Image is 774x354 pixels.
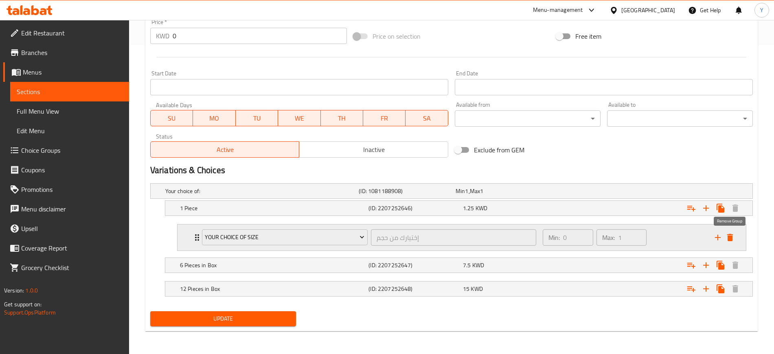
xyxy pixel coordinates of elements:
[456,187,549,195] div: ,
[463,284,469,294] span: 15
[10,121,129,141] a: Edit Menu
[406,110,448,126] button: SA
[470,186,480,196] span: Max
[728,258,743,273] button: Delete 6 Pieces in Box
[150,141,300,158] button: Active
[21,145,123,155] span: Choice Groups
[368,261,460,269] h5: (ID: 2207252647)
[684,281,699,296] button: Add choice group
[299,141,448,158] button: Inactive
[205,232,364,242] span: Your Choice Of Size
[154,112,190,124] span: SU
[21,243,123,253] span: Coverage Report
[180,261,365,269] h5: 6 Pieces in Box
[368,204,460,212] h5: (ID: 2207252646)
[165,258,752,273] div: Expand
[455,110,601,127] div: ​
[363,110,406,126] button: FR
[17,126,123,136] span: Edit Menu
[321,110,363,126] button: TH
[4,307,56,318] a: Support.OpsPlatform
[465,186,468,196] span: 1
[150,164,753,176] h2: Variations & Choices
[3,199,129,219] a: Menu disclaimer
[3,160,129,180] a: Coupons
[602,233,615,242] p: Max:
[196,112,232,124] span: MO
[474,145,524,155] span: Exclude from GEM
[150,311,296,326] button: Update
[23,67,123,77] span: Menus
[471,284,482,294] span: KWD
[456,186,465,196] span: Min
[684,201,699,215] button: Add choice group
[21,224,123,233] span: Upsell
[476,203,487,213] span: KWD
[151,184,752,198] div: Expand
[699,258,713,273] button: Add new choice
[607,110,753,127] div: ​
[17,87,123,97] span: Sections
[157,314,289,324] span: Update
[699,201,713,215] button: Add new choice
[303,144,445,156] span: Inactive
[463,203,474,213] span: 1.25
[463,260,471,270] span: 7.5
[409,112,445,124] span: SA
[239,112,275,124] span: TU
[21,165,123,175] span: Coupons
[150,110,193,126] button: SU
[10,101,129,121] a: Full Menu View
[760,6,763,15] span: Y
[548,233,560,242] p: Min:
[4,299,42,310] span: Get support on:
[21,28,123,38] span: Edit Restaurant
[3,43,129,62] a: Branches
[156,31,169,41] p: KWD
[699,281,713,296] button: Add new choice
[180,204,365,212] h5: 1 Piece
[21,204,123,214] span: Menu disclaimer
[3,180,129,199] a: Promotions
[713,281,728,296] button: Clone new choice
[281,112,317,124] span: WE
[472,260,484,270] span: KWD
[3,23,129,43] a: Edit Restaurant
[373,31,421,41] span: Price on selection
[202,229,368,246] button: Your Choice Of Size
[713,258,728,273] button: Clone new choice
[3,141,129,160] a: Choice Groups
[3,62,129,82] a: Menus
[728,281,743,296] button: Delete 12 Pieces in Box
[180,285,365,293] h5: 12 Pieces in Box
[25,285,38,296] span: 1.0.0
[10,82,129,101] a: Sections
[366,112,402,124] span: FR
[236,110,278,126] button: TU
[533,5,583,15] div: Menu-management
[575,31,601,41] span: Free item
[21,185,123,194] span: Promotions
[173,28,347,44] input: Please enter price
[4,285,24,296] span: Version:
[165,281,752,296] div: Expand
[359,187,452,195] h5: (ID: 1081188908)
[3,219,129,238] a: Upsell
[368,285,460,293] h5: (ID: 2207252648)
[154,144,296,156] span: Active
[178,224,746,251] div: Expand
[21,48,123,57] span: Branches
[480,186,483,196] span: 1
[165,187,355,195] h5: Your choice of:
[278,110,320,126] button: WE
[3,238,129,258] a: Coverage Report
[171,221,753,254] li: Expand
[724,231,736,244] button: delete
[621,6,675,15] div: [GEOGRAPHIC_DATA]
[3,258,129,277] a: Grocery Checklist
[21,263,123,273] span: Grocery Checklist
[712,231,724,244] button: add
[17,106,123,116] span: Full Menu View
[193,110,235,126] button: MO
[165,201,752,215] div: Expand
